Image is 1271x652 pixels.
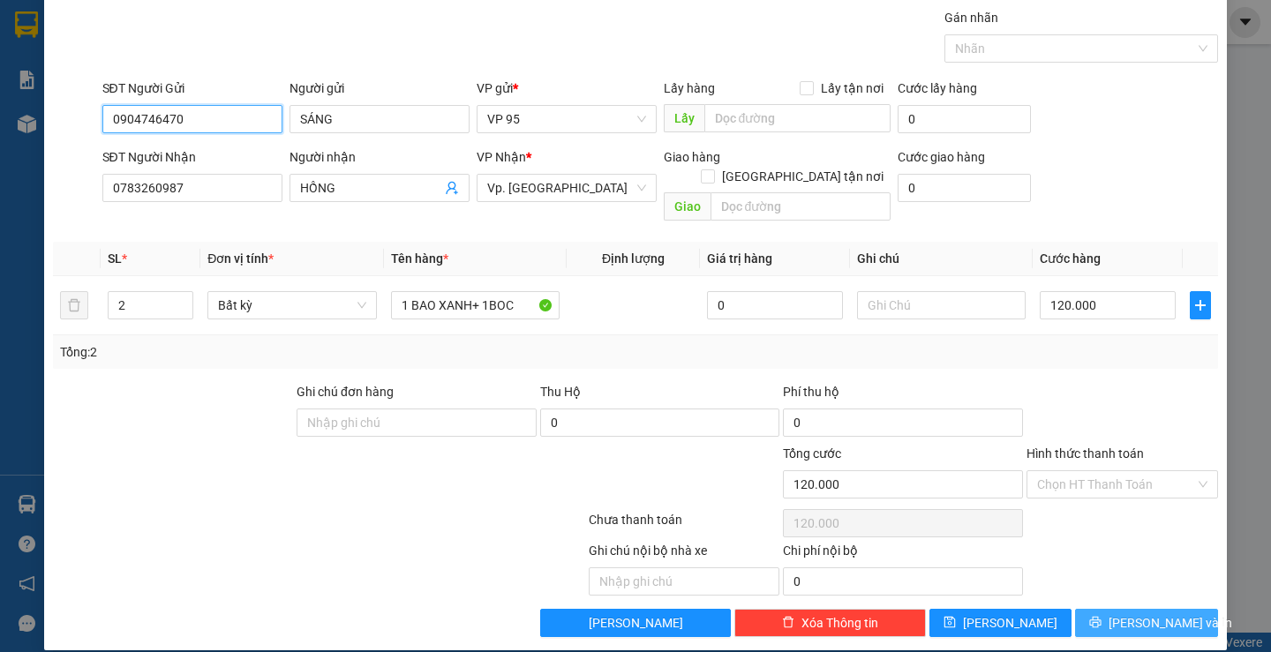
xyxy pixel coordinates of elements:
[290,147,470,167] div: Người nhận
[391,251,448,266] span: Tên hàng
[540,609,732,637] button: [PERSON_NAME]
[60,291,88,319] button: delete
[587,510,782,541] div: Chưa thanh toán
[664,81,715,95] span: Lấy hàng
[704,104,891,132] input: Dọc đường
[944,616,956,630] span: save
[487,175,646,201] span: Vp. Phan Rang
[783,382,1023,408] div: Phí thu hộ
[711,192,891,221] input: Dọc đường
[102,79,282,98] div: SĐT Người Gửi
[898,81,977,95] label: Cước lấy hàng
[707,251,772,266] span: Giá trị hàng
[664,192,711,221] span: Giao
[944,11,998,25] label: Gán nhãn
[589,567,780,596] input: Nhập ghi chú
[664,150,720,164] span: Giao hàng
[664,104,704,132] span: Lấy
[477,150,526,164] span: VP Nhận
[929,609,1072,637] button: save[PERSON_NAME]
[108,251,122,266] span: SL
[589,613,683,633] span: [PERSON_NAME]
[898,150,985,164] label: Cước giao hàng
[1089,616,1102,630] span: printer
[707,291,843,319] input: 0
[218,292,365,319] span: Bất kỳ
[391,291,560,319] input: VD: Bàn, Ghế
[783,541,1023,567] div: Chi phí nội bộ
[487,106,646,132] span: VP 95
[297,385,394,399] label: Ghi chú đơn hàng
[445,181,459,195] span: user-add
[207,251,274,266] span: Đơn vị tính
[898,105,1031,133] input: Cước lấy hàng
[477,79,657,98] div: VP gửi
[850,242,1033,276] th: Ghi chú
[290,79,470,98] div: Người gửi
[1040,251,1101,266] span: Cước hàng
[898,174,1031,202] input: Cước giao hàng
[814,79,891,98] span: Lấy tận nơi
[801,613,878,633] span: Xóa Thông tin
[540,385,581,399] span: Thu Hộ
[602,251,665,266] span: Định lượng
[589,541,780,567] div: Ghi chú nội bộ nhà xe
[857,291,1026,319] input: Ghi Chú
[782,616,794,630] span: delete
[1191,298,1210,312] span: plus
[734,609,926,637] button: deleteXóa Thông tin
[1075,609,1217,637] button: printer[PERSON_NAME] và In
[60,342,492,362] div: Tổng: 2
[783,446,841,461] span: Tổng cước
[715,167,891,186] span: [GEOGRAPHIC_DATA] tận nơi
[1190,291,1211,319] button: plus
[1027,446,1144,461] label: Hình thức thanh toán
[1109,613,1232,633] span: [PERSON_NAME] và In
[102,147,282,167] div: SĐT Người Nhận
[297,408,537,437] input: Ghi chú đơn hàng
[963,613,1057,633] span: [PERSON_NAME]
